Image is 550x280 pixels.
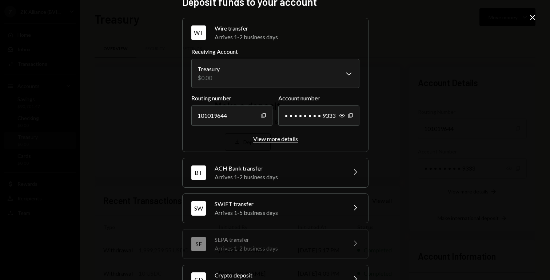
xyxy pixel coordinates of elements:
[191,47,359,143] div: WTWire transferArrives 1-2 business days
[191,94,272,103] label: Routing number
[215,271,342,280] div: Crypto deposit
[215,164,342,173] div: ACH Bank transfer
[215,208,342,217] div: Arrives 1-5 business days
[191,25,206,40] div: WT
[191,201,206,216] div: SW
[215,244,342,253] div: Arrives 1-2 business days
[253,135,298,143] button: View more details
[215,173,342,181] div: Arrives 1-2 business days
[183,158,368,187] button: BTACH Bank transferArrives 1-2 business days
[215,200,342,208] div: SWIFT transfer
[183,194,368,223] button: SWSWIFT transferArrives 1-5 business days
[215,235,342,244] div: SEPA transfer
[278,105,359,126] div: • • • • • • • • 9333
[191,105,272,126] div: 101019644
[183,18,368,47] button: WTWire transferArrives 1-2 business days
[215,33,359,41] div: Arrives 1-2 business days
[191,237,206,251] div: SE
[253,135,298,142] div: View more details
[191,47,359,56] label: Receiving Account
[215,24,359,33] div: Wire transfer
[191,165,206,180] div: BT
[278,94,359,103] label: Account number
[191,59,359,88] button: Receiving Account
[183,229,368,259] button: SESEPA transferArrives 1-2 business days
